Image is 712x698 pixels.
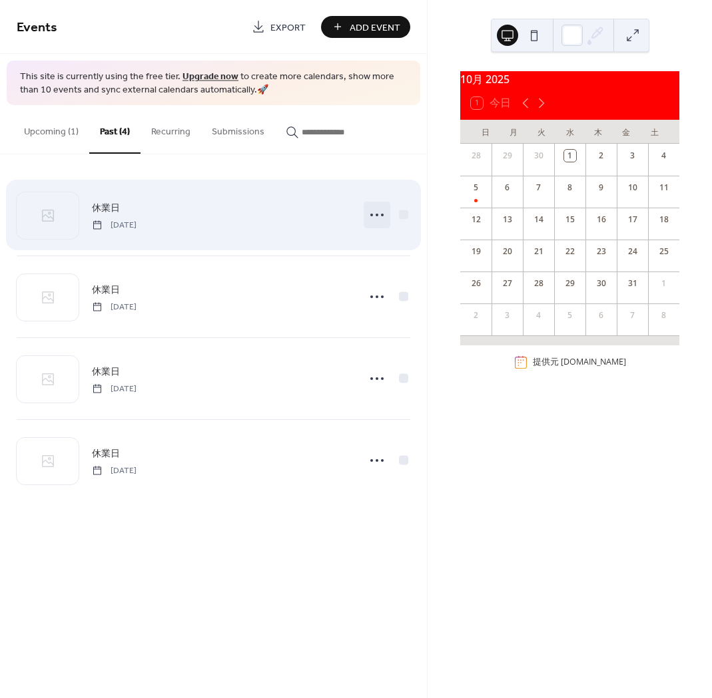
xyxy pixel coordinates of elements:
[92,219,137,231] span: [DATE]
[658,182,670,194] div: 11
[92,365,120,379] span: 休業日
[533,150,545,162] div: 30
[641,120,669,144] div: 土
[502,309,514,321] div: 3
[201,105,275,152] button: Submissions
[17,15,57,41] span: Events
[658,246,670,258] div: 25
[92,201,120,215] span: 休業日
[564,182,576,194] div: 8
[564,246,576,258] div: 22
[533,246,545,258] div: 21
[92,283,120,297] span: 休業日
[89,105,141,154] button: Past (4)
[270,21,306,35] span: Export
[528,120,555,144] div: 火
[658,150,670,162] div: 4
[470,277,482,289] div: 26
[92,446,120,461] a: 休業日
[658,214,670,226] div: 18
[470,246,482,258] div: 19
[470,182,482,194] div: 5
[627,277,639,289] div: 31
[584,120,612,144] div: 木
[564,214,576,226] div: 15
[595,182,607,194] div: 9
[595,277,607,289] div: 30
[92,464,137,476] span: [DATE]
[658,277,670,289] div: 1
[92,383,137,395] span: [DATE]
[20,71,407,96] span: This site is currently using the free tier. to create more calendars, show more than 10 events an...
[627,309,639,321] div: 7
[141,105,201,152] button: Recurring
[533,277,545,289] div: 28
[92,446,120,460] span: 休業日
[564,150,576,162] div: 1
[595,214,607,226] div: 16
[502,246,514,258] div: 20
[502,182,514,194] div: 6
[595,150,607,162] div: 2
[470,214,482,226] div: 12
[627,214,639,226] div: 17
[612,120,640,144] div: 金
[502,214,514,226] div: 13
[533,182,545,194] div: 7
[92,364,120,379] a: 休業日
[350,21,400,35] span: Add Event
[556,120,584,144] div: 水
[92,200,120,216] a: 休業日
[564,309,576,321] div: 5
[242,16,316,38] a: Export
[321,16,410,38] button: Add Event
[502,150,514,162] div: 29
[500,120,528,144] div: 月
[470,309,482,321] div: 2
[564,277,576,289] div: 29
[627,150,639,162] div: 3
[533,309,545,321] div: 4
[502,277,514,289] div: 27
[471,120,499,144] div: 日
[595,246,607,258] div: 23
[460,71,679,87] div: 10月 2025
[627,182,639,194] div: 10
[533,214,545,226] div: 14
[658,309,670,321] div: 8
[470,150,482,162] div: 28
[13,105,89,152] button: Upcoming (1)
[182,68,238,86] a: Upgrade now
[533,356,626,368] div: 提供元
[595,309,607,321] div: 6
[92,282,120,297] a: 休業日
[92,301,137,313] span: [DATE]
[627,246,639,258] div: 24
[561,356,626,367] a: [DOMAIN_NAME]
